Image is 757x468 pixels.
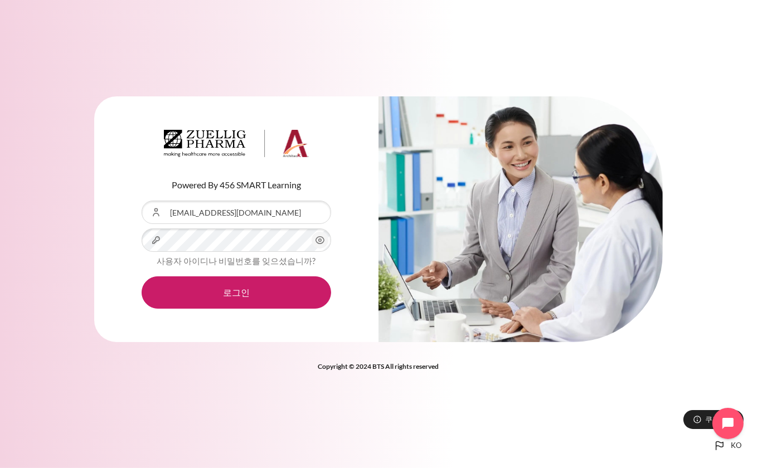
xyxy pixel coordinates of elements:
button: Languages [709,435,746,457]
a: Architeck [164,130,309,162]
button: 로그인 [142,276,331,309]
strong: Copyright © 2024 BTS All rights reserved [318,362,439,370]
span: 쿠키 공지 [705,414,735,425]
span: ko [731,440,741,451]
img: Architeck [164,130,309,158]
p: Powered By 456 SMART Learning [142,178,331,192]
input: 사용자 아이디 [142,201,331,224]
a: 사용자 아이디나 비밀번호를 잊으셨습니까? [157,256,316,266]
button: 쿠키 공지 [683,410,744,429]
